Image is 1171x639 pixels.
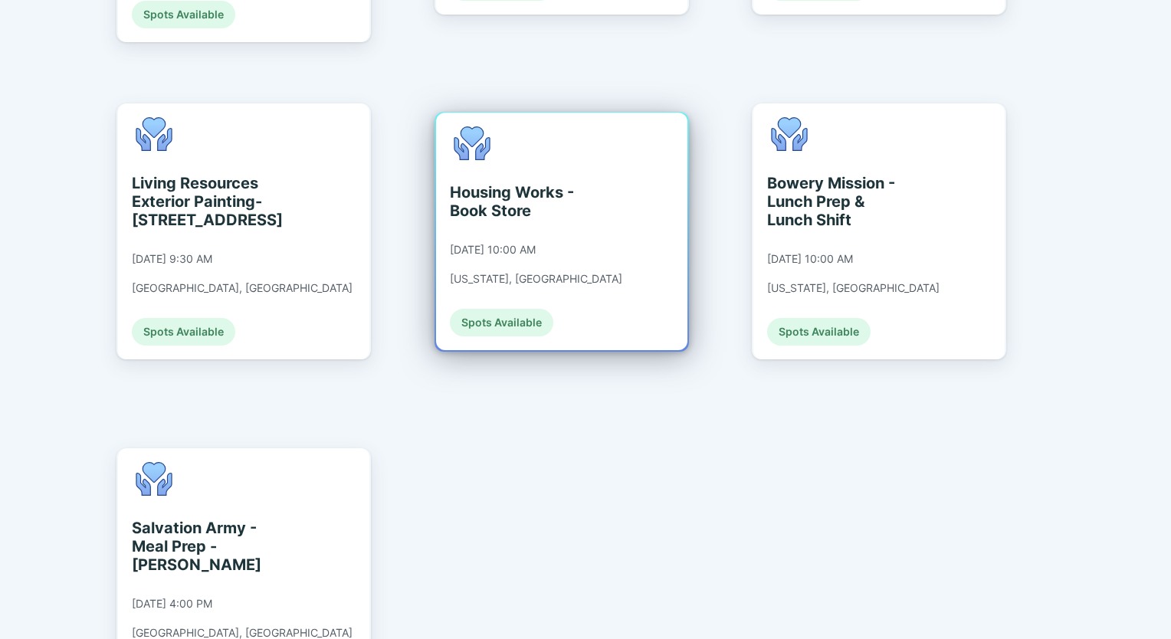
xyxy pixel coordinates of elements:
div: Spots Available [132,1,235,28]
div: [DATE] 10:00 AM [450,243,536,257]
div: [US_STATE], [GEOGRAPHIC_DATA] [450,272,622,286]
div: Spots Available [767,318,871,346]
div: Spots Available [132,318,235,346]
div: [US_STATE], [GEOGRAPHIC_DATA] [767,281,940,295]
div: [DATE] 9:30 AM [132,252,212,266]
div: [DATE] 4:00 PM [132,597,212,611]
div: [DATE] 10:00 AM [767,252,853,266]
div: Spots Available [450,309,553,336]
div: Housing Works - Book Store [450,183,590,220]
div: Living Resources Exterior Painting- [STREET_ADDRESS] [132,174,272,229]
div: Bowery Mission - Lunch Prep & Lunch Shift [767,174,907,229]
div: [GEOGRAPHIC_DATA], [GEOGRAPHIC_DATA] [132,281,353,295]
div: Salvation Army - Meal Prep - [PERSON_NAME] [132,519,272,574]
